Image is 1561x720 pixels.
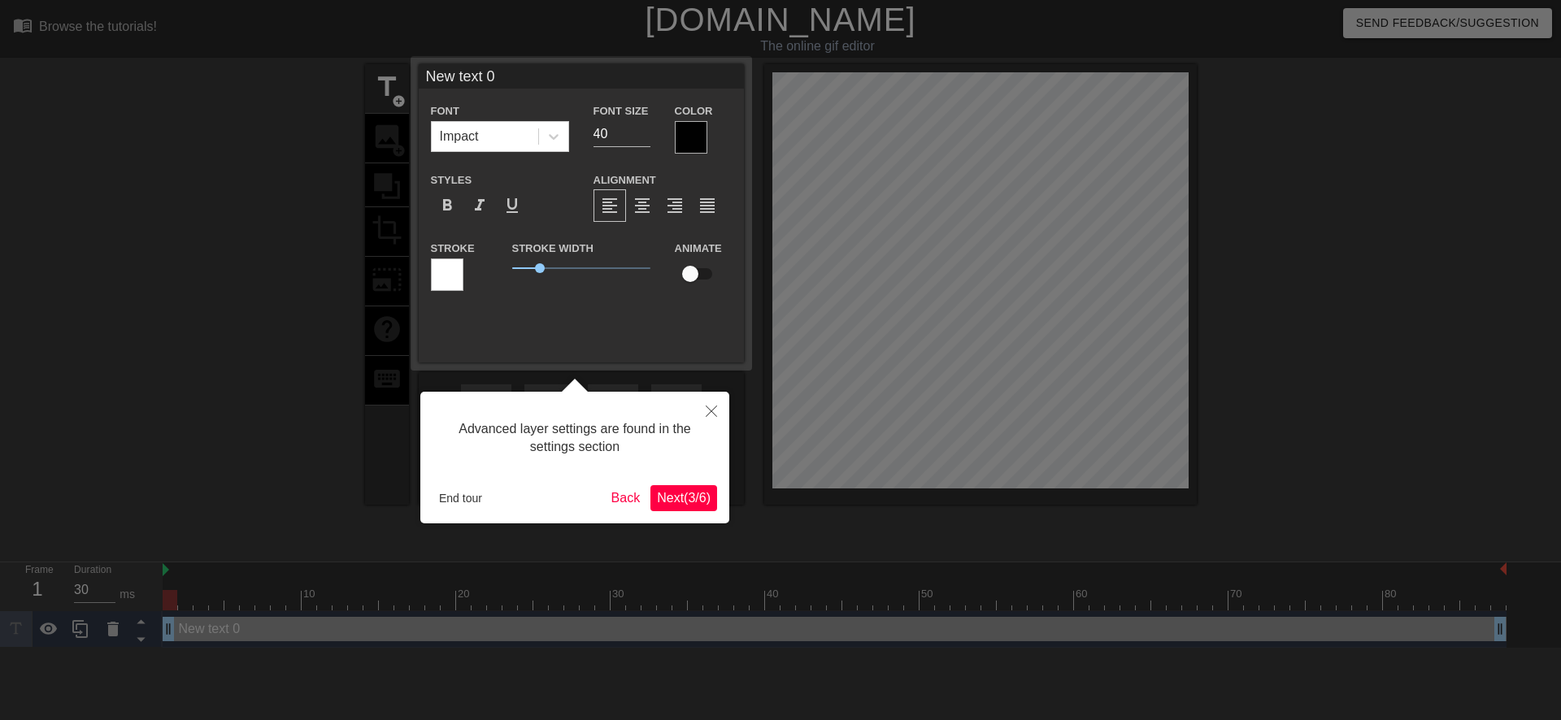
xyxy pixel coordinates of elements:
span: Next ( 3 / 6 ) [657,491,711,505]
button: Close [694,392,729,429]
div: Advanced layer settings are found in the settings section [433,404,717,473]
button: End tour [433,486,489,510]
button: Next [650,485,717,511]
button: Back [605,485,647,511]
